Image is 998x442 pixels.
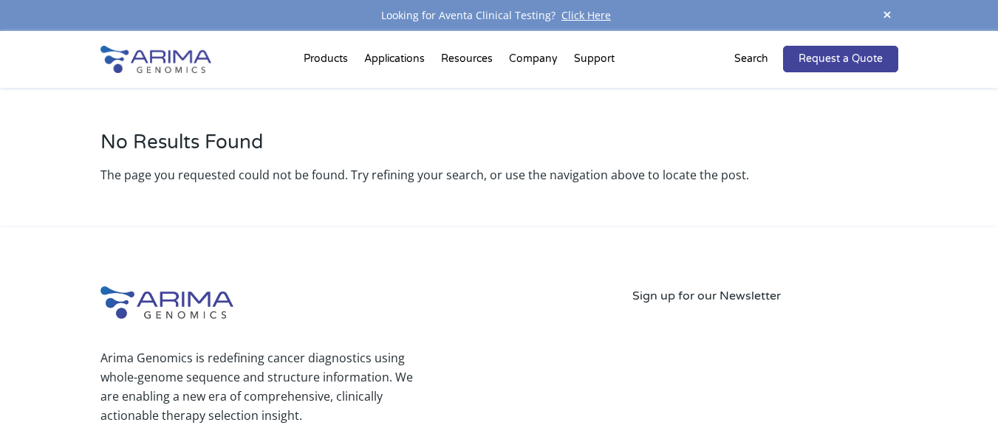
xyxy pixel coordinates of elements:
p: Search [734,49,768,69]
a: Click Here [556,8,617,22]
h1: No Results Found [100,131,898,165]
p: Arima Genomics is redefining cancer diagnostics using whole-genome sequence and structure informa... [100,348,420,425]
a: Request a Quote [783,46,898,72]
img: Arima-Genomics-logo [100,46,211,73]
p: Sign up for our Newsletter [632,286,898,305]
img: Arima-Genomics-logo [100,286,233,319]
p: The page you requested could not be found. Try refining your search, or use the navigation above ... [100,165,898,184]
div: Looking for Aventa Clinical Testing? [100,6,898,25]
